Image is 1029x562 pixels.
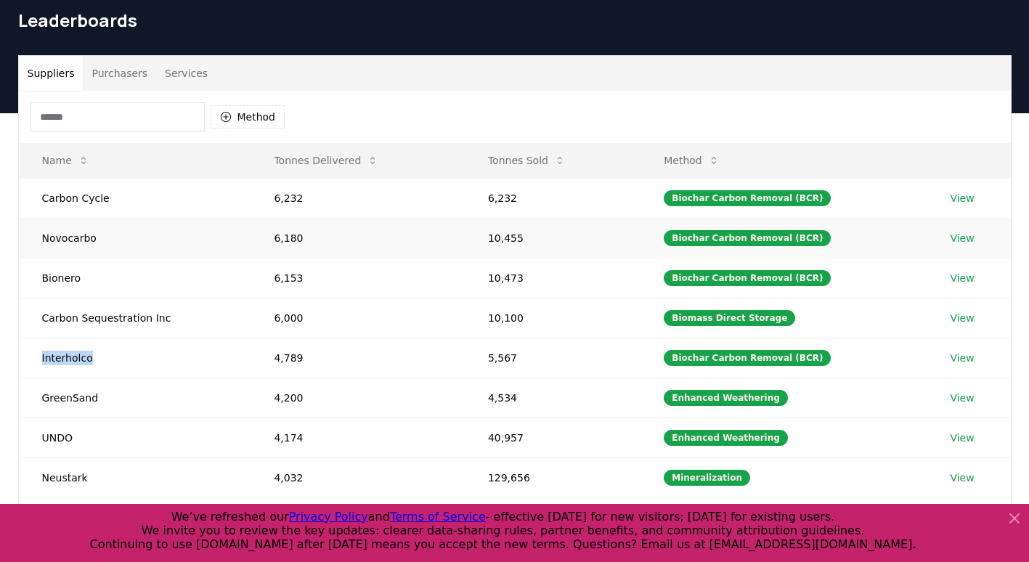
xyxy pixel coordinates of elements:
div: Enhanced Weathering [664,430,788,446]
div: Biochar Carbon Removal (BCR) [664,190,831,206]
a: View [950,391,974,405]
td: 10,473 [465,258,640,298]
td: 5,567 [465,338,640,378]
a: View [950,311,974,325]
td: 4,032 [251,457,464,497]
td: 4,200 [251,378,464,418]
a: View [950,231,974,245]
div: Mineralization [664,470,750,486]
div: Biomass Direct Storage [664,310,795,326]
div: Biochar Carbon Removal (BCR) [664,270,831,286]
td: UNDO [19,418,251,457]
button: Name [30,146,101,175]
button: Method [652,146,731,175]
h1: Leaderboards [18,9,1012,32]
td: 6,232 [465,178,640,218]
a: View [950,431,974,445]
td: 6,232 [251,178,464,218]
td: 6,000 [251,298,464,338]
td: 4,789 [251,338,464,378]
td: GreenSand [19,378,251,418]
div: Biochar Carbon Removal (BCR) [664,230,831,246]
a: View [950,271,974,285]
a: View [950,471,974,485]
td: Carbon Cycle [19,178,251,218]
td: Interholco [19,338,251,378]
button: Tonnes Delivered [262,146,390,175]
a: View [950,351,974,365]
td: 10,100 [465,298,640,338]
td: 6,153 [251,258,464,298]
button: Tonnes Sold [476,146,577,175]
div: Enhanced Weathering [664,390,788,406]
td: ACT Commodities [19,497,251,536]
td: 4,534 [465,378,640,418]
td: 40,957 [465,418,640,457]
a: View [950,191,974,205]
div: Biochar Carbon Removal (BCR) [664,350,831,366]
button: Method [211,105,285,129]
button: Purchasers [83,56,156,91]
td: Bionero [19,258,251,298]
td: 4,174 [251,418,464,457]
button: Services [156,56,216,91]
td: 129,656 [465,457,640,497]
td: 10,455 [465,218,640,258]
td: Neustark [19,457,251,497]
td: 6,180 [251,218,464,258]
td: 4,001 [251,497,464,536]
td: 4,001 [465,497,640,536]
button: Suppliers [19,56,84,91]
td: Carbon Sequestration Inc [19,298,251,338]
td: Novocarbo [19,218,251,258]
